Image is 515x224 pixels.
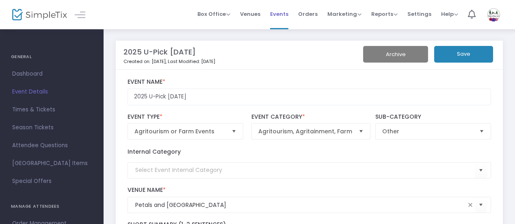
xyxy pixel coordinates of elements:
button: Save [434,46,493,63]
button: Select [228,124,240,139]
label: Sub-Category [375,113,491,121]
button: Select [355,124,367,139]
input: Select Event Internal Category [135,166,476,174]
button: Select [475,162,487,178]
span: Orders [298,4,318,24]
button: Select [476,124,487,139]
span: Dashboard [12,69,91,79]
span: Event Details [12,87,91,97]
span: [GEOGRAPHIC_DATA] Items [12,158,91,169]
input: Enter Event Name [128,89,491,105]
span: Agritourism, Agritainment, Farm [258,127,352,135]
button: Select [475,197,487,213]
span: Agritourism or Farm Events [134,127,225,135]
m-panel-title: 2025 U-Pick [DATE] [123,46,196,57]
label: Event Name [128,78,491,86]
label: Event Type [128,113,244,121]
span: clear [465,200,475,210]
span: Venues [240,4,260,24]
label: Event Category [251,113,370,121]
span: Season Tickets [12,122,91,133]
span: Marketing [327,10,361,18]
span: Times & Tickets [12,104,91,115]
label: Internal Category [128,148,181,156]
button: Archive [363,46,428,63]
span: Help [441,10,458,18]
span: , Last Modified: [DATE] [166,58,215,65]
span: Events [270,4,288,24]
span: Special Offers [12,176,91,187]
span: Settings [407,4,431,24]
h4: MANAGE ATTENDEES [11,198,93,215]
span: Box Office [197,10,230,18]
span: Attendee Questions [12,140,91,151]
label: Venue Name [128,187,491,194]
p: Created on: [DATE] [123,58,371,65]
span: Reports [371,10,398,18]
h4: GENERAL [11,49,93,65]
span: Other [382,127,473,135]
input: Select Venue [135,201,466,209]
